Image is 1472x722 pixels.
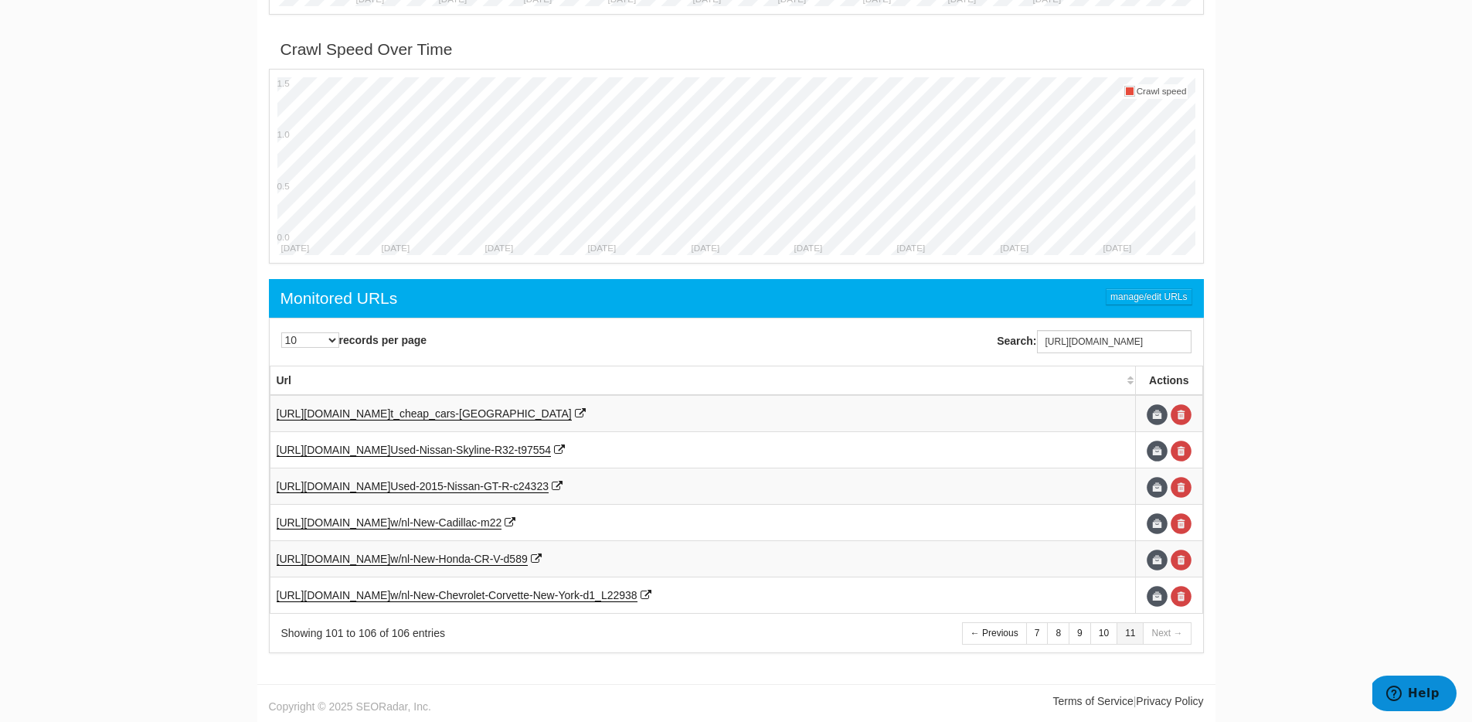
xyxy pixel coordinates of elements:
[1090,622,1117,645] a: 10
[277,480,391,492] span: [URL][DOMAIN_NAME]
[270,366,1136,396] th: Url: activate to sort column ascending
[997,330,1191,353] label: Search:
[277,589,637,602] a: [URL][DOMAIN_NAME]w/nl-New-Chevrolet-Corvette-New-York-d1_L22938
[277,444,391,456] span: [URL][DOMAIN_NAME]
[277,553,391,565] span: [URL][DOMAIN_NAME]
[1106,288,1192,305] a: manage/edit URLs
[277,589,391,601] span: [URL][DOMAIN_NAME]
[1171,513,1192,534] a: Delete URL
[1052,695,1133,707] a: Terms of Service
[280,38,453,61] div: Crawl Speed Over Time
[281,332,427,348] label: records per page
[1143,622,1191,645] a: Next →
[1147,477,1168,498] span: Update URL
[962,622,1027,645] a: ← Previous
[1026,622,1049,645] a: 7
[1171,550,1192,570] a: Delete URL
[558,589,637,601] span: York-d1_L22938
[277,516,391,529] span: [URL][DOMAIN_NAME]
[281,332,339,348] select: records per page
[277,516,502,530] a: [URL][DOMAIN_NAME]w/nl-New-Cadillac-m22
[1147,404,1168,425] span: Update URL
[390,553,527,565] span: w/nl-New-Honda-CR-V-d589
[280,287,398,310] div: Monitored URLs
[281,625,717,641] div: Showing 101 to 106 of 106 entries
[1171,586,1192,607] a: Delete URL
[277,553,528,566] a: [URL][DOMAIN_NAME]w/nl-New-Honda-CR-V-d589
[277,407,391,420] span: [URL][DOMAIN_NAME]
[257,693,736,714] div: Copyright © 2025 SEORadar, Inc.
[1147,441,1168,461] span: Update URL
[277,480,549,493] a: [URL][DOMAIN_NAME]Used-2015-Nissan-GT-R-c24323
[1171,477,1192,498] a: Delete URL
[1117,622,1144,645] a: 11
[390,407,571,420] span: t_cheap_cars-[GEOGRAPHIC_DATA]
[390,444,551,456] span: Used-Nissan-Skyline-R32-t97554
[1147,513,1168,534] span: Update URL
[277,444,552,457] a: [URL][DOMAIN_NAME]Used-Nissan-Skyline-R32-t97554
[390,516,501,529] span: w/nl-New-Cadillac-m22
[1069,622,1091,645] a: 9
[1171,404,1192,425] a: Delete URL
[736,693,1215,709] div: |
[1037,330,1192,353] input: Search:
[1047,622,1069,645] a: 8
[277,407,572,421] a: [URL][DOMAIN_NAME]t_cheap_cars-[GEOGRAPHIC_DATA]
[390,480,549,492] span: Used-2015-Nissan-GT-R-c24323
[1136,366,1202,396] th: Actions
[1171,441,1192,461] a: Delete URL
[1136,695,1203,707] a: Privacy Policy
[1147,586,1168,607] span: Update URL
[390,589,558,601] span: w/nl-New-Chevrolet-Corvette-New-
[1147,550,1168,570] span: Update URL
[1372,676,1457,714] iframe: Opens a widget where you can find more information
[1136,84,1188,99] td: Crawl speed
